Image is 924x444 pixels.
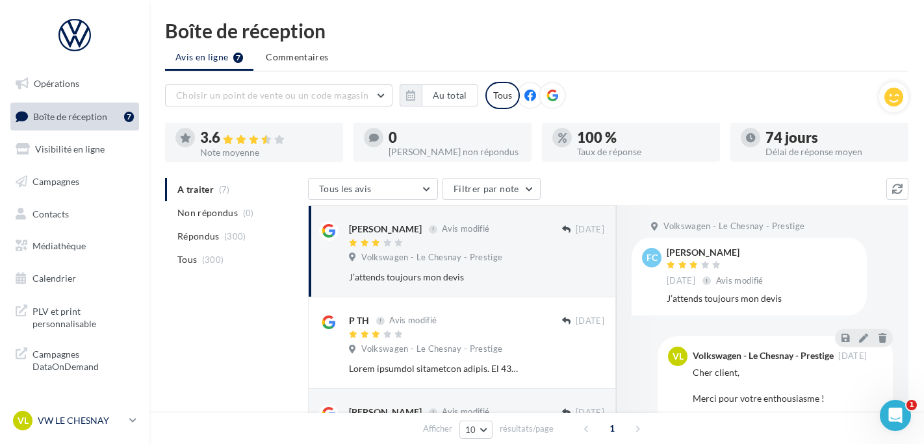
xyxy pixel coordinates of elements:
div: [PERSON_NAME] [349,223,422,236]
div: 74 jours [765,130,898,145]
span: Choisir un point de vente ou un code magasin [176,90,368,101]
div: 3.6 [200,130,333,145]
button: Au total [422,84,478,106]
div: Note moyenne [200,148,333,157]
a: Campagnes [8,168,142,195]
div: 7 [124,112,134,122]
span: Avis modifié [442,407,489,417]
span: [DATE] [838,352,867,360]
span: VL [673,350,684,363]
span: [DATE] [576,315,604,327]
a: Visibilité en ligne [8,136,142,163]
span: [DATE] [576,407,604,419]
div: 100 % [577,130,710,145]
a: Campagnes DataOnDemand [8,340,142,378]
div: Délai de réponse moyen [765,147,898,156]
span: [DATE] [667,275,695,287]
span: VL [18,414,29,427]
span: Opérations [34,78,79,89]
span: Avis modifié [442,224,489,234]
button: 10 [459,421,493,439]
span: (0) [243,208,254,218]
div: Taux de réponse [577,147,710,156]
span: Avis modifié [389,315,437,326]
a: Médiathèque [8,232,142,260]
span: 10 [465,425,476,435]
span: Afficher [423,423,452,435]
div: J’attends toujours mon devis [667,292,856,305]
span: Boîte de réception [33,110,107,121]
span: Volkswagen - Le Chesnay - Prestige [663,221,804,232]
a: Opérations [8,70,142,97]
span: Médiathèque [32,240,86,251]
span: Volkswagen - Le Chesnay - Prestige [361,343,502,355]
button: Au total [400,84,478,106]
div: Lorem ipsumdol sitametcon adipis. El 43/27, se doei temporin u la etdolore magnaali en adm V.Qui ... [349,362,520,375]
button: Tous les avis [308,178,438,200]
div: J’attends toujours mon devis [349,271,520,284]
div: P TH [349,314,369,327]
div: [PERSON_NAME] [349,406,422,419]
iframe: Intercom live chat [880,400,911,431]
span: Commentaires [266,51,328,64]
div: Cher client, Merci pour votre enthousiasme ! Cordialement, Volkswagen Prestige Le Chesnay. [693,366,882,444]
span: FC [647,251,658,264]
p: VW LE CHESNAY [38,414,124,427]
button: Filtrer par note [443,178,541,200]
span: (300) [202,254,224,265]
span: Calendrier [32,273,76,284]
span: 1 [906,400,917,410]
a: Calendrier [8,265,142,292]
a: Contacts [8,201,142,228]
a: Boîte de réception7 [8,103,142,130]
span: Campagnes DataOnDemand [32,345,134,373]
span: Tous [177,253,197,266]
span: PLV et print personnalisable [32,302,134,330]
span: [DATE] [576,224,604,236]
span: (300) [224,231,246,241]
span: Contacts [32,208,69,219]
button: Choisir un point de vente ou un code magasin [165,84,392,106]
span: résultats/page [500,423,554,435]
div: Volkswagen - Le Chesnay - Prestige [693,351,834,360]
span: Non répondus [177,206,238,219]
div: Tous [485,82,520,109]
div: Boîte de réception [165,21,908,40]
div: [PERSON_NAME] non répondus [389,147,521,156]
div: 0 [389,130,521,145]
div: [PERSON_NAME] [667,248,766,257]
span: Tous les avis [319,183,372,194]
span: Volkswagen - Le Chesnay - Prestige [361,252,502,264]
span: Répondus [177,230,220,243]
span: Avis modifié [716,275,764,286]
a: PLV et print personnalisable [8,297,142,336]
a: VL VW LE CHESNAY [10,408,139,433]
span: 1 [602,418,622,439]
span: Campagnes [32,176,79,187]
span: Visibilité en ligne [35,143,105,154]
